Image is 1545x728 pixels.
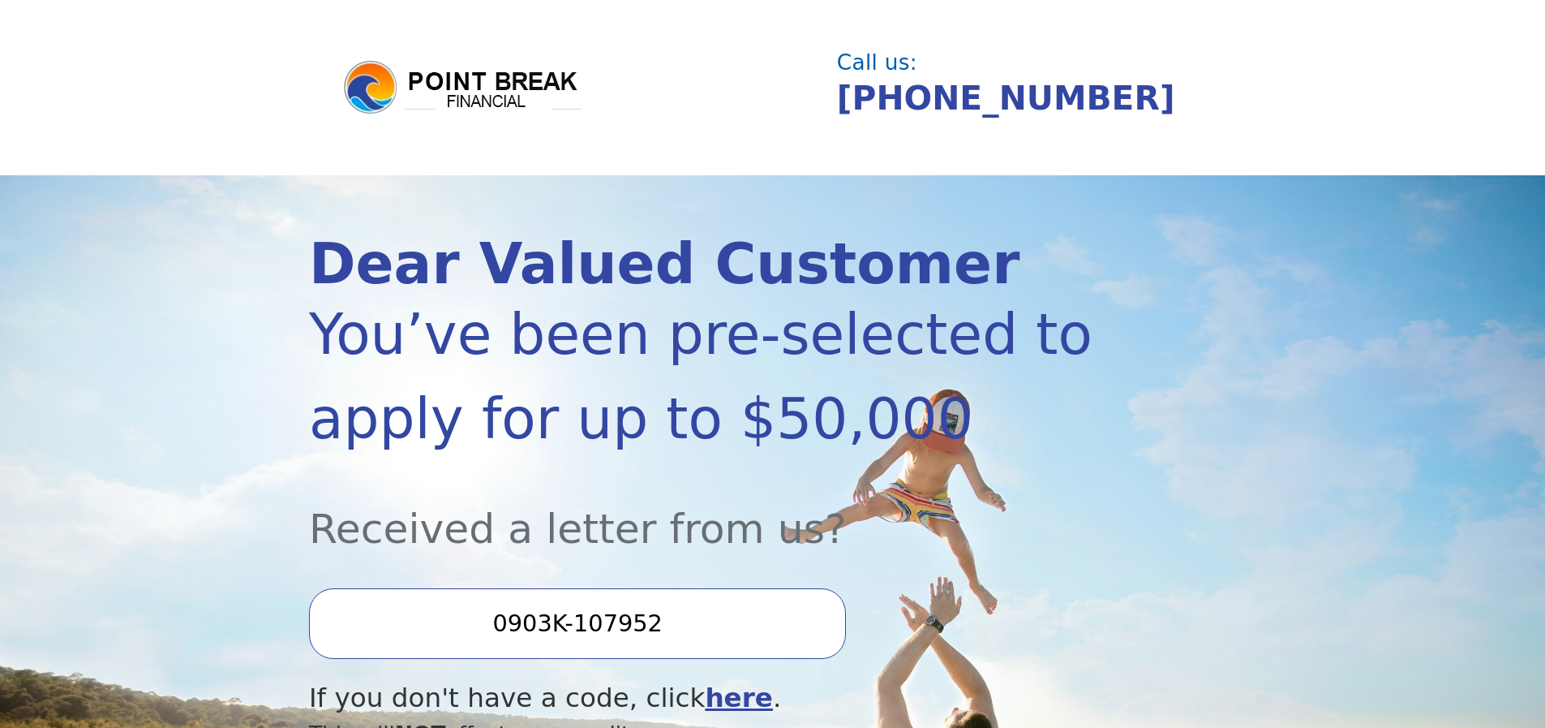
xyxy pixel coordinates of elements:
[309,236,1097,292] div: Dear Valued Customer
[837,52,1223,73] div: Call us:
[705,683,773,713] a: here
[309,461,1097,559] div: Received a letter from us?
[309,292,1097,461] div: You’ve been pre-selected to apply for up to $50,000
[341,58,585,117] img: logo.png
[309,588,846,658] input: Enter your Offer Code:
[309,678,1097,718] div: If you don't have a code, click .
[837,79,1175,118] a: [PHONE_NUMBER]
